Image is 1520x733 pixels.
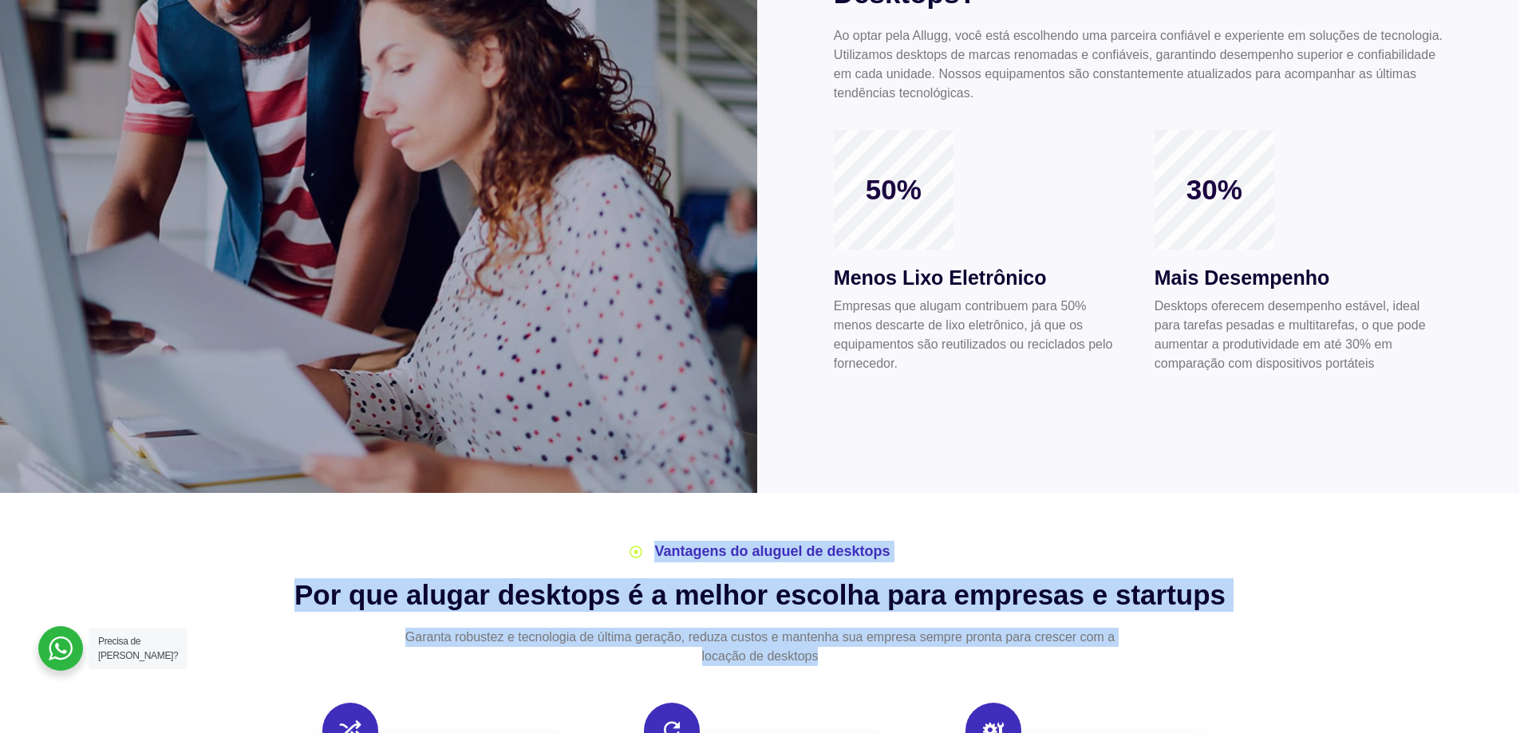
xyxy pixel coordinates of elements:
iframe: Chat Widget [1440,656,1520,733]
h3: Menos Lixo Eletrônico [834,263,1123,294]
div: Widget de chat [1440,656,1520,733]
span: 50% [834,173,953,207]
span: Precisa de [PERSON_NAME]? [98,636,178,661]
p: Ao optar pela Allugg, você está escolhendo uma parceira confiável e experiente em soluções de tec... [834,26,1443,103]
h2: Por que alugar desktops é a melhor escolha para empresas e startups [290,578,1231,612]
h3: Mais Desempenho [1155,263,1443,294]
span: 30% [1155,173,1274,207]
p: Empresas que alugam contribuem para 50% menos descarte de lixo eletrônico, já que os equipamentos... [834,297,1123,373]
p: Desktops oferecem desempenho estável, ideal para tarefas pesadas e multitarefas, o que pode aumen... [1155,297,1443,373]
p: Garanta robustez e tecnologia de última geração, reduza custos e mantenha sua empresa sempre pron... [384,628,1137,666]
span: Vantagens do aluguel de desktops [650,541,890,562]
